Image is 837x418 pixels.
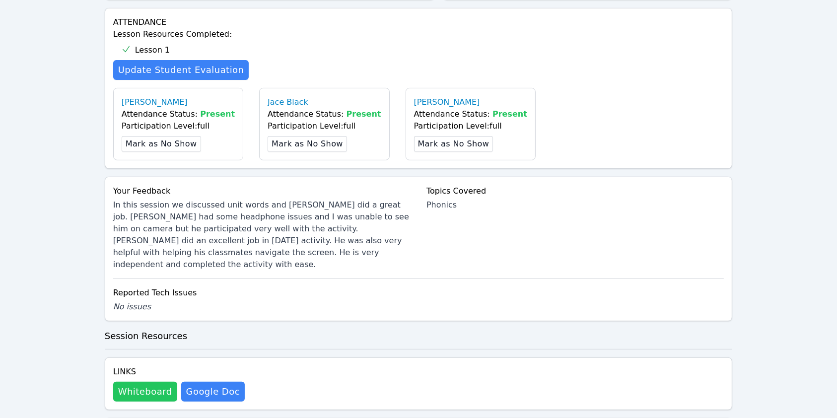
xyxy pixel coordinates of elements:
[113,28,724,56] div: Lesson Resources Completed:
[492,109,527,119] span: Present
[268,136,347,152] button: Mark as No Show
[113,16,724,28] h4: Attendance
[181,382,245,402] a: Google Doc
[113,185,411,197] div: Your Feedback
[414,136,493,152] button: Mark as No Show
[200,109,235,119] span: Present
[113,382,177,402] button: Whiteboard
[268,96,308,108] a: Jace Black
[113,366,245,378] h4: Links
[414,96,480,108] a: [PERSON_NAME]
[414,120,527,132] div: Participation Level: full
[122,108,235,120] div: Attendance Status:
[122,96,188,108] a: [PERSON_NAME]
[113,287,724,299] div: Reported Tech Issues
[268,120,381,132] div: Participation Level: full
[426,199,724,211] div: Phonics
[135,44,170,56] span: Lesson 1
[414,108,527,120] div: Attendance Status:
[122,120,235,132] div: Participation Level: full
[105,329,733,343] h3: Session Resources
[113,302,151,311] span: No issues
[122,136,201,152] button: Mark as No Show
[113,199,411,271] div: In this session we discussed unit words and [PERSON_NAME] did a great job. [PERSON_NAME] had some...
[268,108,381,120] div: Attendance Status:
[113,60,249,80] a: Update Student Evaluation
[426,185,724,197] div: Topics Covered
[347,109,381,119] span: Present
